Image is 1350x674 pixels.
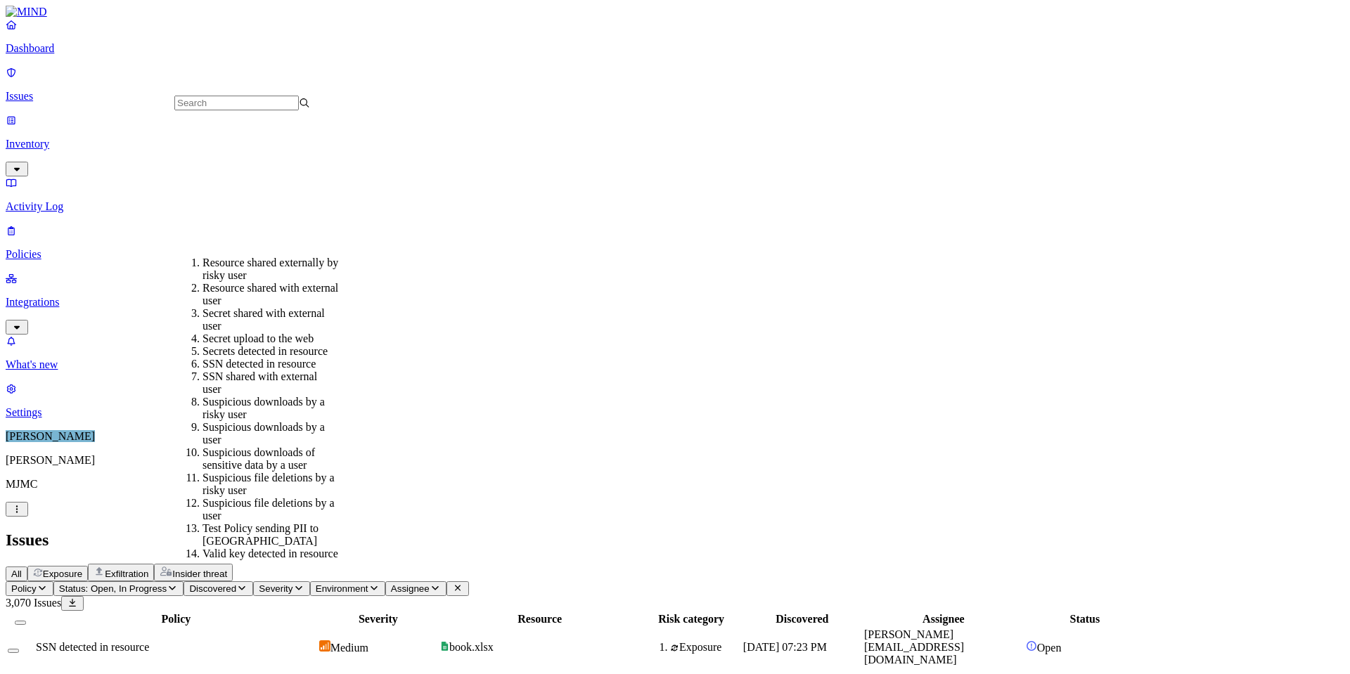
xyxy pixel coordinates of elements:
[743,613,861,626] div: Discovered
[1026,640,1037,652] img: status-open
[6,430,95,442] span: [PERSON_NAME]
[6,176,1344,213] a: Activity Log
[6,248,1344,261] p: Policies
[1037,642,1062,654] span: Open
[202,307,338,332] div: Secret shared with external user
[440,642,449,651] img: google-sheets
[202,497,338,522] div: Suspicious file deletions by a user
[319,613,437,626] div: Severity
[8,649,19,653] button: Select row
[189,583,236,594] span: Discovered
[316,583,368,594] span: Environment
[449,641,494,653] span: book.xlsx
[202,396,338,421] div: Suspicious downloads by a risky user
[202,332,338,345] div: Secret upload to the web
[202,472,338,497] div: Suspicious file deletions by a risky user
[43,569,82,579] span: Exposure
[1026,613,1144,626] div: Status
[6,6,1344,18] a: MIND
[15,621,26,625] button: Select all
[6,114,1344,174] a: Inventory
[670,641,740,654] div: Exposure
[11,583,37,594] span: Policy
[6,478,1344,491] p: MJMC
[330,642,368,654] span: Medium
[6,597,61,609] span: 3,070 Issues
[319,640,330,652] img: severity-medium
[202,282,338,307] div: Resource shared with external user
[6,224,1344,261] a: Policies
[36,641,149,653] span: SSN detected in resource
[6,90,1344,103] p: Issues
[391,583,430,594] span: Assignee
[6,358,1344,371] p: What's new
[174,96,299,110] input: Search
[202,446,338,472] div: Suspicious downloads of sensitive data by a user
[36,613,316,626] div: Policy
[202,370,338,396] div: SSN shared with external user
[642,613,740,626] div: Risk category
[440,613,639,626] div: Resource
[105,569,148,579] span: Exfiltration
[202,358,338,370] div: SSN detected in resource
[6,335,1344,371] a: What's new
[864,613,1023,626] div: Assignee
[172,569,227,579] span: Insider threat
[6,406,1344,419] p: Settings
[6,6,47,18] img: MIND
[864,628,964,666] span: [PERSON_NAME][EMAIL_ADDRESS][DOMAIN_NAME]
[6,531,1344,550] h2: Issues
[6,18,1344,55] a: Dashboard
[6,382,1344,419] a: Settings
[6,200,1344,213] p: Activity Log
[6,454,1344,467] p: [PERSON_NAME]
[6,42,1344,55] p: Dashboard
[202,421,338,446] div: Suspicious downloads by a user
[11,569,22,579] span: All
[6,272,1344,332] a: Integrations
[6,138,1344,150] p: Inventory
[259,583,292,594] span: Severity
[6,296,1344,309] p: Integrations
[202,522,338,547] div: Test Policy sending PII to [GEOGRAPHIC_DATA]
[6,66,1344,103] a: Issues
[202,547,338,560] div: Valid key detected in resource
[202,345,338,358] div: Secrets detected in resource
[743,641,827,653] span: [DATE] 07:23 PM
[59,583,167,594] span: Status: Open, In Progress
[202,257,338,282] div: Resource shared externally by risky user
